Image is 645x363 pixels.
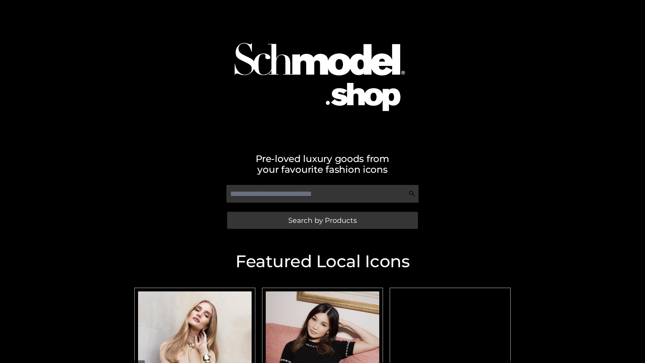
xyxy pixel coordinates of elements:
[288,217,357,224] span: Search by Products
[131,253,514,270] h2: Featured Local Icons​
[408,190,415,197] img: Search Icon
[131,153,514,175] h2: Pre-loved luxury goods from your favourite fashion icons
[227,212,418,229] a: Search by Products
